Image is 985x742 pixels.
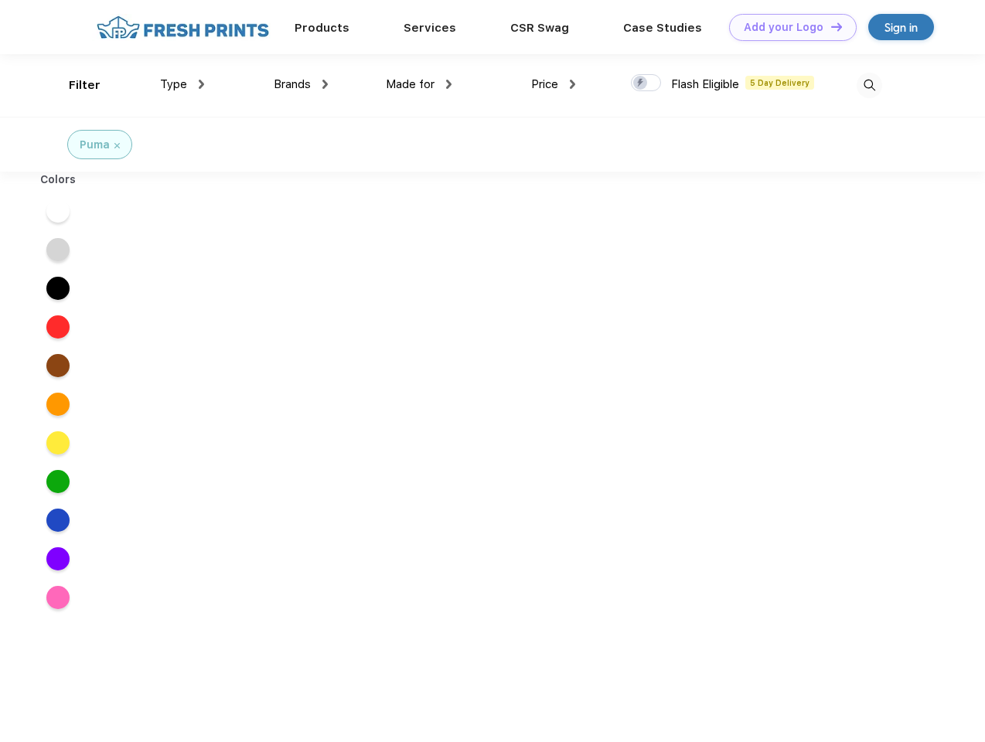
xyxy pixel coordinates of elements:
[831,22,842,31] img: DT
[531,77,558,91] span: Price
[322,80,328,89] img: dropdown.png
[868,14,934,40] a: Sign in
[857,73,882,98] img: desktop_search.svg
[570,80,575,89] img: dropdown.png
[199,80,204,89] img: dropdown.png
[69,77,101,94] div: Filter
[29,172,88,188] div: Colors
[386,77,435,91] span: Made for
[884,19,918,36] div: Sign in
[745,76,814,90] span: 5 Day Delivery
[404,21,456,35] a: Services
[510,21,569,35] a: CSR Swag
[160,77,187,91] span: Type
[295,21,349,35] a: Products
[114,143,120,148] img: filter_cancel.svg
[274,77,311,91] span: Brands
[671,77,739,91] span: Flash Eligible
[80,137,110,153] div: Puma
[446,80,452,89] img: dropdown.png
[92,14,274,41] img: fo%20logo%202.webp
[744,21,823,34] div: Add your Logo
